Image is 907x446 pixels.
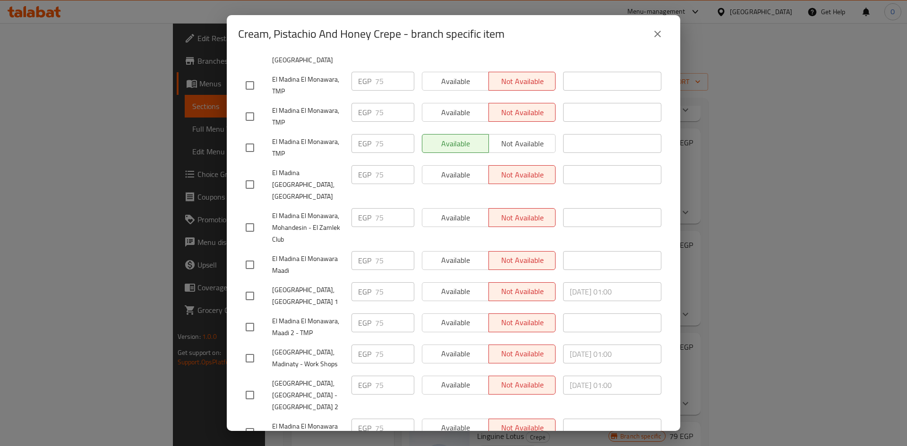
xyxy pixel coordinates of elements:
[375,419,414,438] input: Please enter price
[375,208,414,227] input: Please enter price
[375,282,414,301] input: Please enter price
[375,134,414,153] input: Please enter price
[272,346,344,370] span: [GEOGRAPHIC_DATA], Madinaty - Work Shops
[375,251,414,270] input: Please enter price
[358,286,371,297] p: EGP
[358,212,371,223] p: EGP
[375,103,414,122] input: Please enter price
[358,76,371,87] p: EGP
[238,26,505,42] h2: Cream, Pistachio And Honey Crepe - branch specific item
[358,107,371,118] p: EGP
[272,253,344,277] span: El Madina El Monawara Maadi
[358,348,371,360] p: EGP
[358,169,371,180] p: EGP
[272,421,344,444] span: El Madina El Monawara Hosry
[272,210,344,245] span: El Madina El Monawara, Mohandesin - El Zamlek Club
[646,23,669,45] button: close
[375,72,414,91] input: Please enter price
[375,376,414,395] input: Please enter price
[358,317,371,328] p: EGP
[375,165,414,184] input: Please enter price
[358,255,371,266] p: EGP
[272,19,344,66] span: El Madina [GEOGRAPHIC_DATA], [GEOGRAPHIC_DATA] - [GEOGRAPHIC_DATA]
[272,136,344,160] span: El Madina El Monawara, TMP
[272,315,344,339] span: El Madina El Monawara, Maadi 2 - TMP
[272,284,344,308] span: [GEOGRAPHIC_DATA], [GEOGRAPHIC_DATA] 1
[358,138,371,149] p: EGP
[272,378,344,413] span: [GEOGRAPHIC_DATA], [GEOGRAPHIC_DATA] - [GEOGRAPHIC_DATA] 2
[375,345,414,363] input: Please enter price
[272,105,344,128] span: El Madina El Monawara, TMP
[358,422,371,434] p: EGP
[272,74,344,97] span: El Madina El Monawara, TMP
[358,379,371,391] p: EGP
[272,167,344,202] span: El Madina [GEOGRAPHIC_DATA], [GEOGRAPHIC_DATA]
[375,313,414,332] input: Please enter price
